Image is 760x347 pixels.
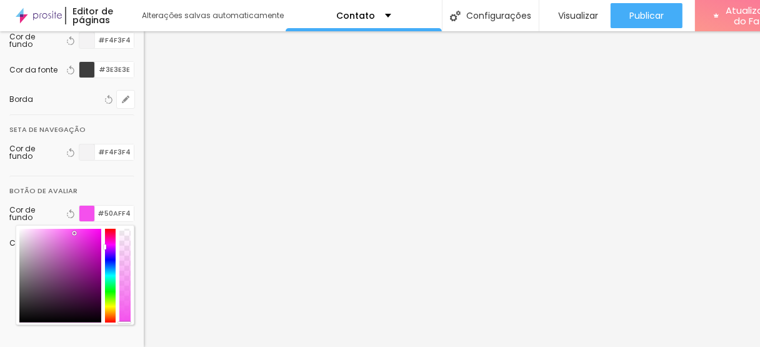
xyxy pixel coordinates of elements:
font: Contato [337,9,376,22]
font: Botão de avaliar [9,186,77,196]
button: Publicar [611,3,682,28]
font: Publicar [629,9,664,22]
img: Ícone [450,11,461,21]
font: Seta de navegação [9,124,86,134]
font: Cor de fundo [9,31,35,49]
font: Borda [9,94,33,104]
font: Visualizar [558,9,598,22]
font: Configurações [467,9,532,22]
font: Cor da fonte [9,64,57,75]
font: Editor de páginas [72,5,113,26]
font: Cor de fundo [9,143,35,161]
div: Botão de avaliar [9,176,134,199]
font: Alterações salvas automaticamente [142,10,284,21]
button: Visualizar [539,3,611,28]
div: Seta de navegação [9,115,134,138]
font: Cor de fundo [9,204,35,223]
font: Cor da fonte [9,238,57,248]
